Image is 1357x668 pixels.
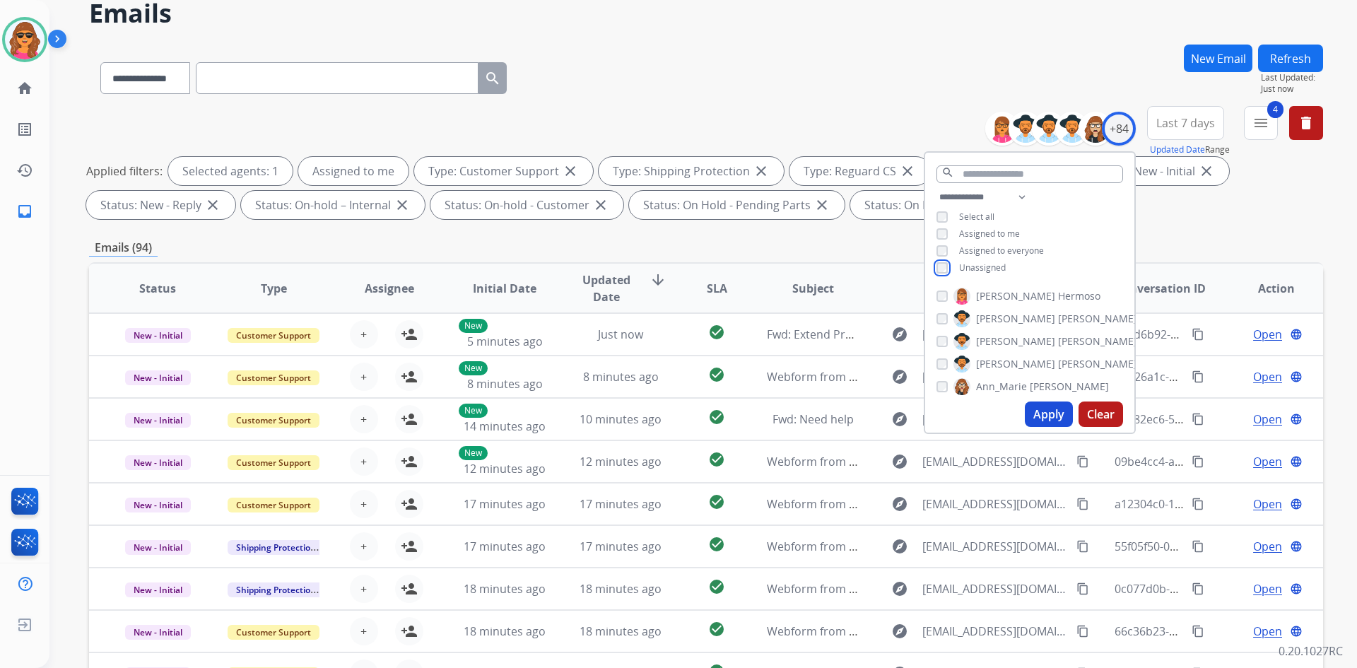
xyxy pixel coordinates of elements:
span: [PERSON_NAME] [1058,334,1137,348]
div: Selected agents: 1 [168,157,293,185]
span: Assigned to everyone [959,245,1044,257]
mat-icon: content_copy [1192,413,1204,426]
mat-icon: content_copy [1192,328,1204,341]
mat-icon: arrow_downward [650,271,666,288]
span: Status [139,280,176,297]
mat-icon: check_circle [708,324,725,341]
span: + [360,326,367,343]
mat-icon: content_copy [1192,370,1204,383]
span: Last 7 days [1156,120,1215,126]
div: Type: Reguard CS [789,157,930,185]
div: Assigned to me [298,157,409,185]
mat-icon: person_add [401,453,418,470]
span: [EMAIL_ADDRESS][DOMAIN_NAME] [922,580,1068,597]
button: Clear [1079,402,1123,427]
span: Open [1253,368,1282,385]
button: 4 [1244,106,1278,140]
span: Hermoso [1058,289,1100,303]
mat-icon: content_copy [1076,540,1089,553]
mat-icon: person_add [401,623,418,640]
mat-icon: list_alt [16,121,33,138]
mat-icon: explore [891,623,908,640]
span: 8 minutes ago [467,376,543,392]
p: New [459,361,488,375]
mat-icon: person_add [401,368,418,385]
mat-icon: language [1290,370,1303,383]
mat-icon: language [1290,413,1303,426]
mat-icon: close [592,197,609,213]
mat-icon: check_circle [708,366,725,383]
mat-icon: explore [891,368,908,385]
mat-icon: content_copy [1192,582,1204,595]
button: + [350,617,378,645]
mat-icon: check_circle [708,409,725,426]
span: Customer Support [228,328,319,343]
div: Status: New - Initial [1080,157,1229,185]
button: + [350,532,378,561]
span: Last Updated: [1261,72,1323,83]
span: Conversation ID [1115,280,1206,297]
span: Customer Support [228,370,319,385]
mat-icon: close [562,163,579,180]
p: Applied filters: [86,163,163,180]
span: + [360,623,367,640]
span: Initial Date [473,280,536,297]
span: Fwd: Need help [773,411,854,427]
button: + [350,405,378,433]
span: Customer Support [228,413,319,428]
mat-icon: language [1290,328,1303,341]
button: + [350,363,378,391]
div: Type: Shipping Protection [599,157,784,185]
span: Shipping Protection [228,540,324,555]
mat-icon: language [1290,625,1303,638]
mat-icon: home [16,80,33,97]
span: [EMAIL_ADDRESS][DOMAIN_NAME] [922,368,1068,385]
span: Just now [598,327,643,342]
span: Open [1253,580,1282,597]
span: Open [1253,538,1282,555]
span: Open [1253,453,1282,470]
span: [PERSON_NAME] [976,312,1055,326]
span: 4 [1267,101,1283,118]
span: 17 minutes ago [580,539,662,554]
span: New - Initial [125,455,191,470]
span: Fwd: Extend Product Protection Confirmation [767,327,1009,342]
p: 0.20.1027RC [1279,643,1343,660]
span: 5 minutes ago [467,334,543,349]
button: + [350,447,378,476]
span: Just now [1261,83,1323,95]
mat-icon: check_circle [708,536,725,553]
span: + [360,496,367,512]
p: New [459,404,488,418]
span: 14 minutes ago [464,418,546,434]
mat-icon: explore [891,538,908,555]
img: avatar [5,20,45,59]
mat-icon: person_add [401,411,418,428]
span: 18 minutes ago [464,623,546,639]
span: + [360,411,367,428]
span: 66c36b23-a8d5-462e-abc2-231f202d1d76 [1115,623,1332,639]
th: Action [1207,264,1323,313]
mat-icon: search [484,70,501,87]
span: 12 minutes ago [464,461,546,476]
mat-icon: close [753,163,770,180]
button: + [350,575,378,603]
span: Updated Date [575,271,639,305]
span: Unassigned [959,262,1006,274]
span: Webform from [EMAIL_ADDRESS][DOMAIN_NAME] on [DATE] [767,623,1087,639]
span: Select all [959,211,994,223]
mat-icon: person_add [401,326,418,343]
span: Webform from [EMAIL_ADDRESS][DOMAIN_NAME] on [DATE] [767,496,1087,512]
span: New - Initial [125,540,191,555]
span: [PERSON_NAME] [976,357,1055,371]
mat-icon: explore [891,496,908,512]
mat-icon: language [1290,498,1303,510]
div: Status: New - Reply [86,191,235,219]
span: Range [1150,143,1230,156]
mat-icon: content_copy [1076,582,1089,595]
span: Assigned to me [959,228,1020,240]
span: Webform from [EMAIL_ADDRESS][DOMAIN_NAME] on [DATE] [767,454,1087,469]
span: New - Initial [125,498,191,512]
span: New - Initial [125,370,191,385]
span: [EMAIL_ADDRESS][DOMAIN_NAME] [922,411,1068,428]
